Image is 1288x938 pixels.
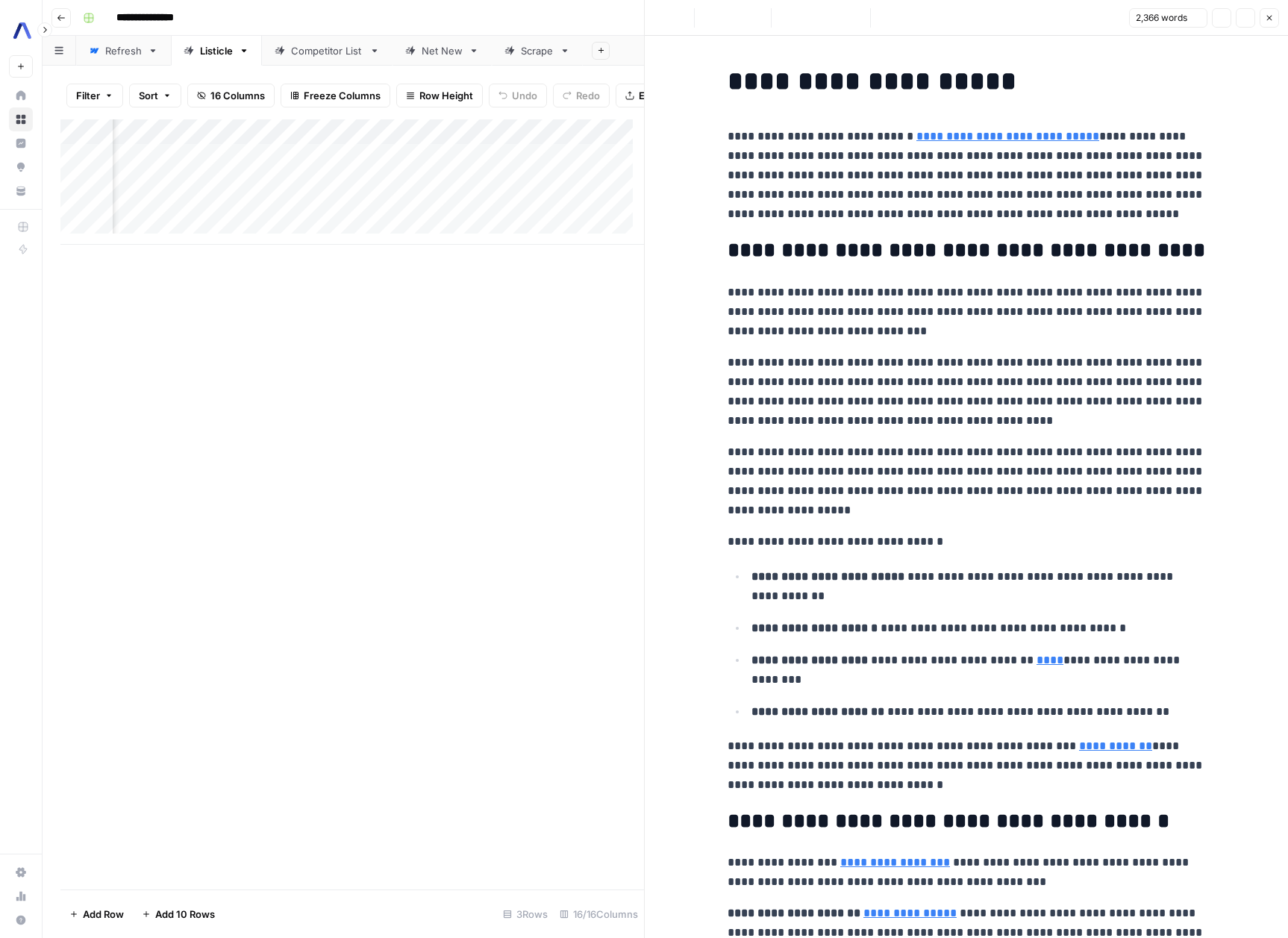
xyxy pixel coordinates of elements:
button: Sort [129,84,181,107]
a: Net New [393,36,492,66]
button: 16 Columns [187,84,275,107]
span: Add Row [83,907,124,922]
span: Filter [76,88,100,103]
div: Refresh [105,43,142,58]
button: Workspace: AssemblyAI [9,12,33,49]
div: Competitor List [291,43,363,58]
a: Competitor List [262,36,393,66]
button: Redo [553,84,610,107]
a: Your Data [9,179,33,203]
button: Freeze Columns [281,84,390,107]
a: Browse [9,107,33,131]
a: Usage [9,884,33,908]
button: Filter [66,84,123,107]
span: Redo [576,88,600,103]
a: Settings [9,860,33,884]
button: Undo [489,84,547,107]
button: Row Height [396,84,483,107]
a: Opportunities [9,155,33,179]
div: Listicle [200,43,233,58]
img: AssemblyAI Logo [9,17,36,44]
span: Undo [512,88,537,103]
div: Scrape [521,43,554,58]
button: 2,366 words [1129,8,1207,28]
span: 16 Columns [210,88,265,103]
button: Add Row [60,902,133,926]
a: Insights [9,131,33,155]
button: Help + Support [9,908,33,932]
button: Export CSV [616,84,701,107]
span: 2,366 words [1136,11,1187,25]
div: 16/16 Columns [554,902,644,926]
a: Refresh [76,36,171,66]
div: 3 Rows [497,902,554,926]
a: Home [9,84,33,107]
div: Net New [422,43,463,58]
a: Listicle [171,36,262,66]
a: Scrape [492,36,583,66]
span: Add 10 Rows [155,907,215,922]
button: Add 10 Rows [133,902,224,926]
span: Row Height [419,88,473,103]
span: Sort [139,88,158,103]
span: Freeze Columns [304,88,381,103]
